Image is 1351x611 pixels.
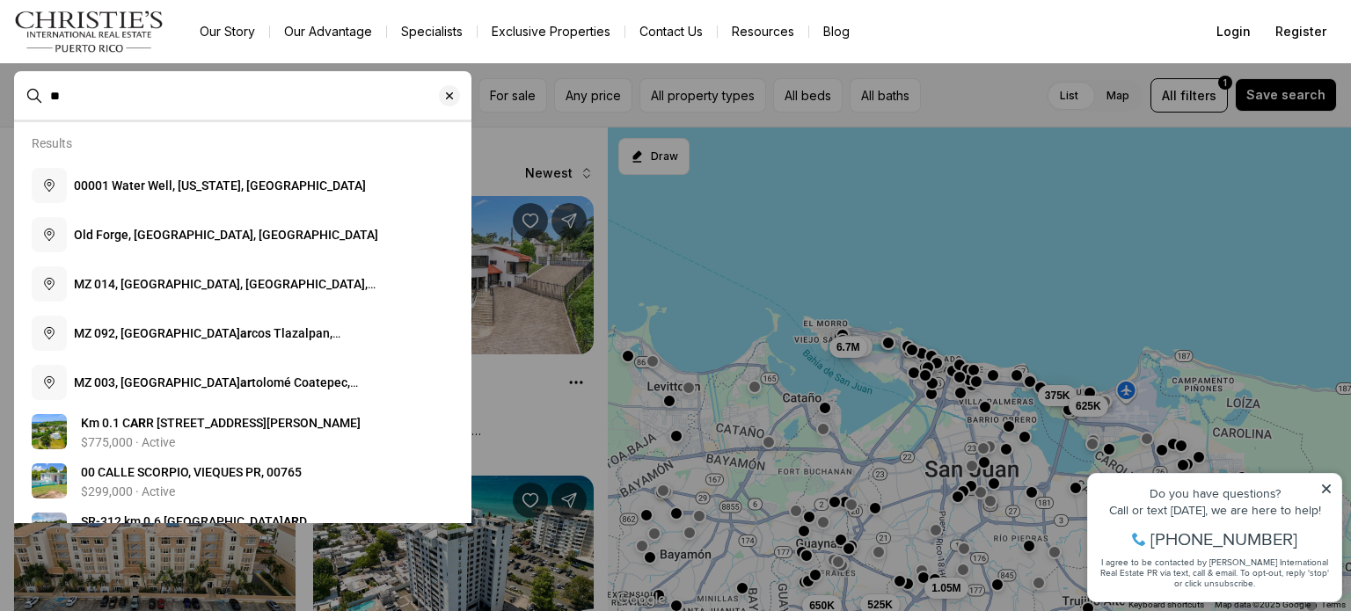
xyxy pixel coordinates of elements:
[74,326,340,358] span: MZ 092, [GEOGRAPHIC_DATA] cos Tlazalpan, [GEOGRAPHIC_DATA], [GEOGRAPHIC_DATA]
[72,83,219,100] span: [PHONE_NUMBER]
[18,40,254,52] div: Do you have questions?
[718,19,808,44] a: Resources
[240,375,252,389] b: ar
[81,484,175,498] p: $299,000 · Active
[439,72,471,120] button: Clear search input
[240,326,252,340] b: ar
[130,416,146,430] b: AR
[809,19,864,44] a: Blog
[25,161,461,210] button: 00001 Water Well, [US_STATE], [GEOGRAPHIC_DATA]
[22,108,251,142] span: I agree to be contacted by [PERSON_NAME] International Real Estate PR via text, call & email. To ...
[270,19,386,44] a: Our Advantage
[25,358,461,407] button: MZ 003, [GEOGRAPHIC_DATA]artolomé Coatepec, [GEOGRAPHIC_DATA], [GEOGRAPHIC_DATA]
[81,435,175,449] p: $775,000 · Active
[1216,25,1251,39] span: Login
[74,228,378,242] span: Old Forge, [GEOGRAPHIC_DATA], [GEOGRAPHIC_DATA]
[81,514,316,546] span: SR-312 km 0.6 [GEOGRAPHIC_DATA] D #Sol [STREET_ADDRESS]
[32,136,72,150] p: Results
[25,210,461,259] button: Old Forge, [GEOGRAPHIC_DATA], [GEOGRAPHIC_DATA]
[25,259,461,309] button: MZ 014, [GEOGRAPHIC_DATA], [GEOGRAPHIC_DATA], [GEOGRAPHIC_DATA], [GEOGRAPHIC_DATA]
[186,19,269,44] a: Our Story
[387,19,477,44] a: Specialists
[74,277,376,309] span: MZ 014, [GEOGRAPHIC_DATA], [GEOGRAPHIC_DATA], [GEOGRAPHIC_DATA], [GEOGRAPHIC_DATA]
[81,416,361,430] span: Km 0.1 C R [STREET_ADDRESS][PERSON_NAME]
[625,19,717,44] button: Contact Us
[25,309,461,358] button: MZ 092, [GEOGRAPHIC_DATA]arcos Tlazalpan, [GEOGRAPHIC_DATA], [GEOGRAPHIC_DATA]
[74,178,366,193] span: 00001 Water Well, [US_STATE], [GEOGRAPHIC_DATA]
[283,514,299,528] b: AR
[25,506,461,555] a: View details: SR-312 km 0.6 MONTE GRANDE WARD #Solar 6
[1206,14,1261,49] button: Login
[18,56,254,69] div: Call or text [DATE], we are here to help!
[25,407,461,456] a: View details: Km 0.1 CARR 412 INT
[478,19,624,44] a: Exclusive Properties
[14,11,164,53] img: logo
[1275,25,1326,39] span: Register
[74,375,358,407] span: MZ 003, [GEOGRAPHIC_DATA] tolomé Coatepec, [GEOGRAPHIC_DATA], [GEOGRAPHIC_DATA]
[1265,14,1337,49] button: Register
[25,456,461,506] a: View details: 00 CALLE SCORPIO
[81,465,302,479] span: 00 CALLE SCORPIO, VIEQUES PR, 00765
